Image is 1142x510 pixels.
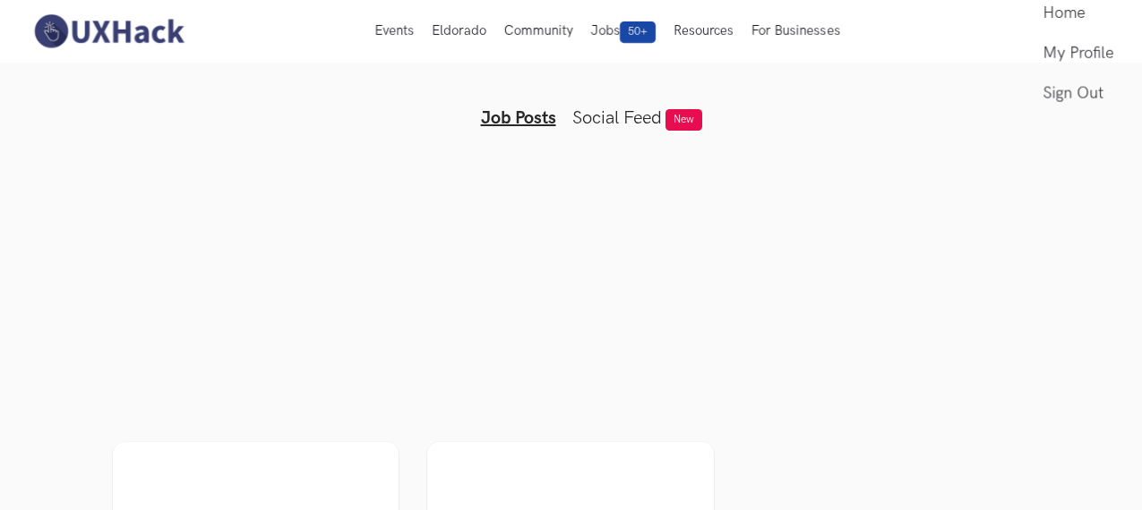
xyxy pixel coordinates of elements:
a: Job Posts [481,107,556,129]
img: UXHack-logo.png [29,13,188,50]
span: New [665,109,702,131]
a: Sign Out [1043,73,1113,114]
span: 50+ [620,21,656,43]
a: Social Feed [572,107,662,129]
a: My Profile [1043,33,1113,73]
ul: Tabs Interface [228,79,915,129]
